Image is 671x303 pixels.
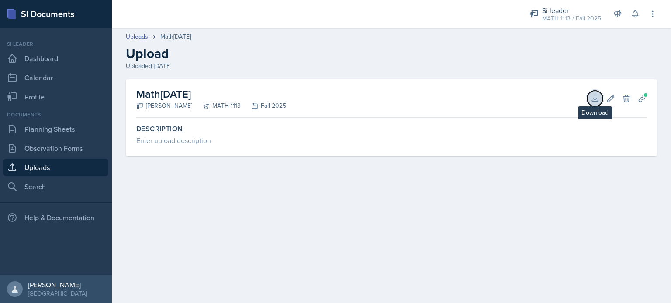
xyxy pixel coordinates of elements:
div: Help & Documentation [3,209,108,226]
button: Download [587,91,603,106]
div: Fall 2025 [241,101,286,110]
div: Si leader [3,40,108,48]
h2: Math[DATE] [136,86,286,102]
div: Math[DATE] [160,32,191,41]
a: Observation Forms [3,140,108,157]
a: Search [3,178,108,195]
div: MATH 1113 [192,101,241,110]
h2: Upload [126,46,657,61]
div: [PERSON_NAME] [136,101,192,110]
a: Planning Sheets [3,120,108,138]
div: [GEOGRAPHIC_DATA] [28,289,87,298]
label: Description [136,125,647,133]
a: Calendar [3,69,108,86]
a: Profile [3,88,108,106]
a: Uploads [3,159,108,176]
div: Si leader [542,5,601,16]
div: Enter upload description [136,135,647,146]
a: Dashboard [3,50,108,67]
div: MATH 1113 / Fall 2025 [542,14,601,23]
a: Uploads [126,32,148,41]
div: Documents [3,111,108,119]
div: [PERSON_NAME] [28,280,87,289]
div: Uploaded [DATE] [126,61,657,71]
